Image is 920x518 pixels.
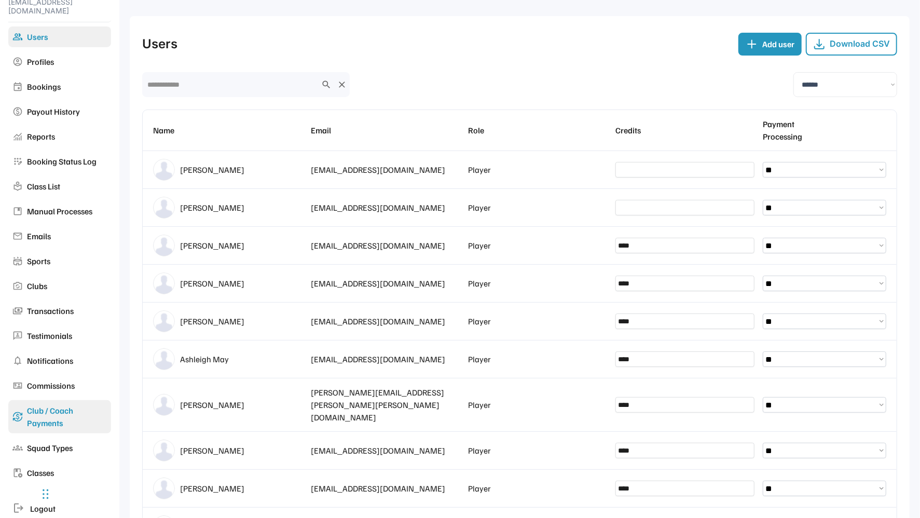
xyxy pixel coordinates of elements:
div: Club / Coach Payments [27,404,107,429]
img: app_registration_24dp_909090_FILL0_wght400_GRAD0_opsz24.svg [12,156,23,167]
div: Player [469,201,491,214]
div: [PERSON_NAME] [180,399,303,411]
img: account_circle_24dp_909090_FILL0_wght400_GRAD0_opsz24.svg [12,57,23,67]
div: Sports [27,255,107,267]
div: Ashleigh May [180,353,303,365]
div: Classes [27,467,107,479]
div: Manual Processes [27,205,107,217]
div: Bookings [27,80,107,93]
div: [EMAIL_ADDRESS][DOMAIN_NAME] [311,353,460,365]
img: groups_24dp_909090_FILL0_wght400_GRAD0_opsz24.svg [12,443,23,453]
div: Booking Status Log [27,155,107,168]
div: Reports [27,130,107,143]
img: 3p_24dp_909090_FILL0_wght400_GRAD0_opsz24.svg [12,331,23,341]
div: Player [469,482,491,495]
img: stadium_24dp_909090_FILL0_wght400_GRAD0_opsz24.svg [12,256,23,266]
div: Player [469,277,491,290]
div: Add user [762,38,794,50]
div: [PERSON_NAME][EMAIL_ADDRESS][PERSON_NAME][PERSON_NAME][DOMAIN_NAME] [311,386,460,424]
div: Squad Types [27,442,107,454]
img: monitoring_24dp_909090_FILL0_wght400_GRAD0_opsz24.svg [12,131,23,142]
img: event_24dp_909090_FILL0_wght400_GRAD0_opsz24.svg [12,81,23,92]
div: Class List [27,180,107,193]
div: Credits [615,124,754,137]
div: Emails [27,230,107,242]
div: Logout [30,502,107,515]
div: Users [142,35,177,53]
div: Name [153,124,303,137]
div: [PERSON_NAME] [180,239,303,252]
img: notifications_24dp_909090_FILL0_wght400_GRAD0_opsz24.svg [12,356,23,366]
img: local_library_24dp_909090_FILL0_wght400_GRAD0_opsz24.svg [12,181,23,192]
img: currency_exchange_24dp_2696BE_FILL0_wght400_GRAD0_opsz24.svg [12,412,23,422]
div: Transactions [27,305,107,317]
img: party_mode_24dp_909090_FILL0_wght400_GRAD0_opsz24.svg [12,281,23,291]
img: group_24dp_2596BE_FILL0_wght400_GRAD0_opsz24.svg [12,32,23,42]
div: Clubs [27,280,107,292]
div: Email [311,124,460,137]
div: Commissions [27,379,107,392]
div: [PERSON_NAME] [180,482,303,495]
div: [EMAIL_ADDRESS][DOMAIN_NAME] [311,201,460,214]
div: Player [469,239,491,252]
div: Profiles [27,56,107,68]
div: Player [469,444,491,457]
div: Player [469,353,491,365]
div: [EMAIL_ADDRESS][DOMAIN_NAME] [311,315,460,328]
div: [EMAIL_ADDRESS][DOMAIN_NAME] [311,163,460,176]
div: [EMAIL_ADDRESS][DOMAIN_NAME] [311,239,460,252]
div: [PERSON_NAME] [180,315,303,328]
div: Player [469,399,491,411]
div: [PERSON_NAME] [180,444,303,457]
div: [PERSON_NAME] [180,201,303,214]
img: mail_24dp_909090_FILL0_wght400_GRAD0_opsz24.svg [12,231,23,241]
div: Payment Processing [763,118,886,143]
div: Users [27,31,107,43]
div: Player [469,315,491,328]
div: Payout History [27,105,107,118]
div: Testimonials [27,330,107,342]
div: [PERSON_NAME] [180,163,303,176]
div: [EMAIL_ADDRESS][DOMAIN_NAME] [311,444,460,457]
div: Role [469,124,608,137]
img: developer_guide_24dp_909090_FILL0_wght400_GRAD0_opsz24.svg [12,206,23,216]
div: Player [469,163,491,176]
img: universal_currency_24dp_909090_FILL0_wght400_GRAD0_opsz24.svg [12,380,23,391]
div: [EMAIL_ADDRESS][DOMAIN_NAME] [311,277,460,290]
div: [EMAIL_ADDRESS][DOMAIN_NAME] [311,482,460,495]
img: payments_24dp_909090_FILL0_wght400_GRAD0_opsz24.svg [12,306,23,316]
img: paid_24dp_909090_FILL0_wght400_GRAD0_opsz24.svg [12,106,23,117]
div: Download CSV [830,39,890,49]
div: [PERSON_NAME] [180,277,303,290]
div: Notifications [27,355,107,367]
